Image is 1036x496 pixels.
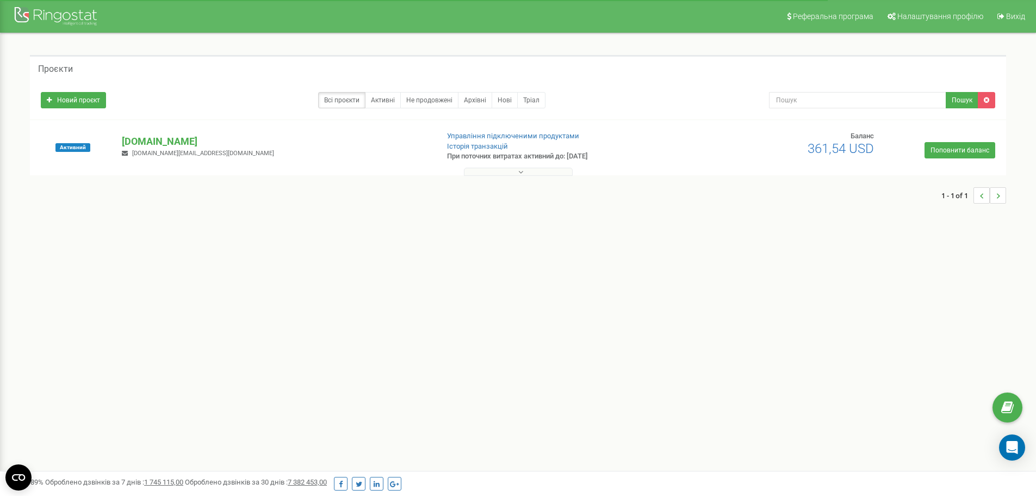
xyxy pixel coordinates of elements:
input: Пошук [769,92,946,108]
div: Open Intercom Messenger [999,434,1025,461]
u: 1 745 115,00 [144,478,183,486]
a: Історія транзакцій [447,142,508,150]
a: Новий проєкт [41,92,106,108]
p: При поточних витратах активний до: [DATE] [447,151,673,162]
span: 361,54 USD [808,141,874,156]
span: Активний [55,143,90,152]
span: Оброблено дзвінків за 30 днів : [185,478,327,486]
button: Open CMP widget [5,464,32,491]
a: Тріал [517,92,545,108]
h5: Проєкти [38,64,73,74]
span: [DOMAIN_NAME][EMAIL_ADDRESS][DOMAIN_NAME] [132,150,274,157]
a: Управління підключеними продуктами [447,132,579,140]
button: Пошук [946,92,978,108]
span: Налаштування профілю [897,12,983,21]
a: Не продовжені [400,92,458,108]
a: Нові [492,92,518,108]
span: 1 - 1 of 1 [941,187,973,204]
a: Активні [365,92,401,108]
p: [DOMAIN_NAME] [122,134,429,149]
span: Оброблено дзвінків за 7 днів : [45,478,183,486]
span: Баланс [851,132,874,140]
a: Архівні [458,92,492,108]
u: 7 382 453,00 [288,478,327,486]
span: Реферальна програма [793,12,873,21]
nav: ... [941,176,1006,215]
a: Всі проєкти [318,92,365,108]
span: Вихід [1006,12,1025,21]
a: Поповнити баланс [925,142,995,158]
